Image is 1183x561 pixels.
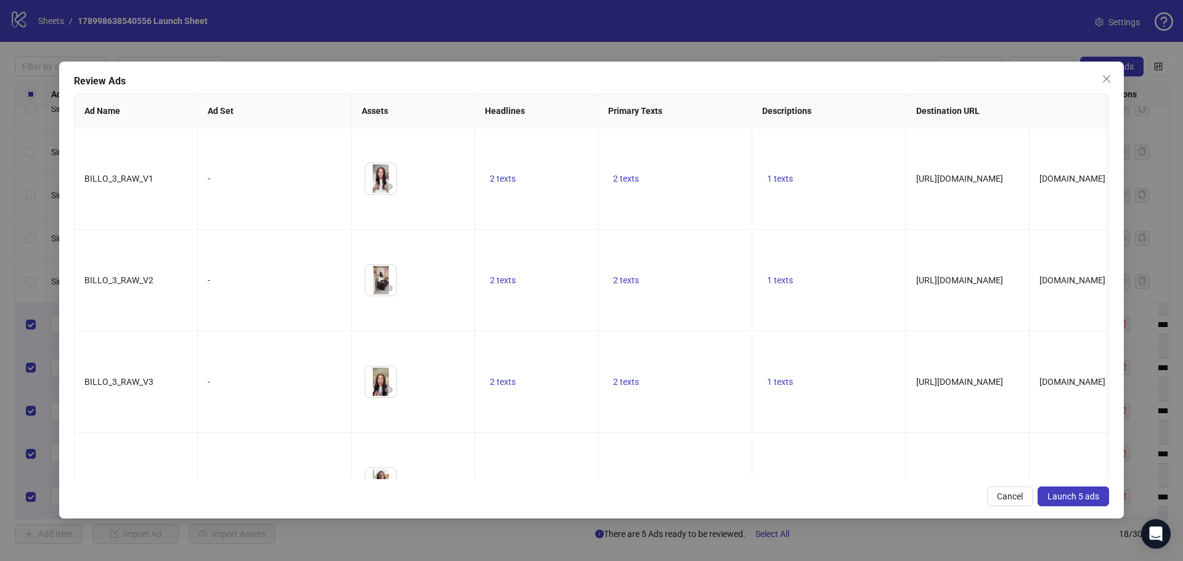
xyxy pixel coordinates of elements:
[767,275,793,285] span: 1 texts
[384,385,393,394] span: eye
[916,275,1003,285] span: [URL][DOMAIN_NAME]
[475,94,598,128] th: Headlines
[208,273,341,287] div: -
[997,491,1023,501] span: Cancel
[613,174,639,184] span: 2 texts
[762,273,798,288] button: 1 texts
[381,179,396,194] button: Preview
[608,171,644,186] button: 2 texts
[613,377,639,387] span: 2 texts
[1102,74,1112,84] span: close
[906,94,1177,128] th: Destination URL
[916,478,1003,488] span: [URL][DOMAIN_NAME]
[384,182,393,191] span: eye
[365,265,396,296] img: Asset 1
[485,273,521,288] button: 2 texts
[84,377,153,387] span: BILLO_3_RAW_V3
[767,478,793,488] span: 1 texts
[384,284,393,293] span: eye
[767,174,793,184] span: 1 texts
[1039,174,1105,184] span: [DOMAIN_NAME]
[84,275,153,285] span: BILLO_3_RAW_V2
[208,477,341,490] div: -
[381,382,396,397] button: Preview
[365,163,396,194] img: Asset 1
[1047,491,1099,501] span: Launch 5 ads
[485,171,521,186] button: 2 texts
[490,377,516,387] span: 2 texts
[84,478,153,488] span: BILLO_4_RAW_V1
[916,377,1003,387] span: [URL][DOMAIN_NAME]
[490,478,516,488] span: 2 texts
[490,174,516,184] span: 2 texts
[1097,69,1116,89] button: Close
[352,94,475,128] th: Assets
[752,94,906,128] th: Descriptions
[208,172,341,185] div: -
[208,375,341,389] div: -
[381,281,396,296] button: Preview
[608,476,644,491] button: 2 texts
[1141,519,1171,549] div: Open Intercom Messenger
[762,171,798,186] button: 1 texts
[762,476,798,491] button: 1 texts
[613,275,639,285] span: 2 texts
[608,374,644,389] button: 2 texts
[1039,478,1105,488] span: [DOMAIN_NAME]
[198,94,352,128] th: Ad Set
[485,374,521,389] button: 2 texts
[74,74,1109,89] div: Review Ads
[365,468,396,499] img: Asset 1
[987,486,1033,506] button: Cancel
[1038,486,1109,506] button: Launch 5 ads
[613,478,639,488] span: 2 texts
[75,94,198,128] th: Ad Name
[916,174,1003,184] span: [URL][DOMAIN_NAME]
[1039,275,1105,285] span: [DOMAIN_NAME]
[767,377,793,387] span: 1 texts
[598,94,752,128] th: Primary Texts
[365,366,396,397] img: Asset 1
[608,273,644,288] button: 2 texts
[490,275,516,285] span: 2 texts
[84,174,153,184] span: BILLO_3_RAW_V1
[762,374,798,389] button: 1 texts
[485,476,521,491] button: 2 texts
[1039,377,1105,387] span: [DOMAIN_NAME]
